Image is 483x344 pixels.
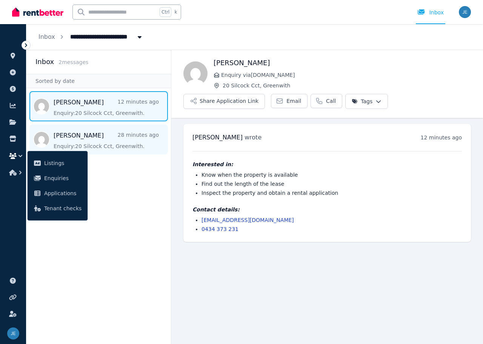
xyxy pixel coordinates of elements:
span: 20 Silcock Cct, Greenwith [223,82,471,89]
a: Inbox [38,33,55,40]
a: Email [271,94,308,108]
nav: Message list [26,88,171,157]
button: Share Application Link [183,94,265,109]
span: Call [326,97,336,105]
a: [PERSON_NAME]12 minutes agoEnquiry:20 Silcock Cct, Greenwith. [54,98,159,117]
a: [PERSON_NAME]28 minutes agoEnquiry:20 Silcock Cct, Greenwith. [54,131,159,150]
time: 12 minutes ago [421,135,462,141]
a: Applications [31,186,85,201]
h4: Contact details: [192,206,462,213]
span: Tenant checks [44,204,82,213]
a: Tenant checks [31,201,85,216]
a: Listings [31,156,85,171]
a: Enquiries [31,171,85,186]
span: Email [286,97,301,105]
div: Inbox [417,9,444,16]
img: Joe Egyud [459,6,471,18]
h1: [PERSON_NAME] [214,58,471,68]
a: Call [311,94,342,108]
img: Glyn Ambrose [183,61,208,86]
nav: Breadcrumb [26,24,155,50]
span: [PERSON_NAME] [192,134,243,141]
span: Applications [44,189,82,198]
span: wrote [245,134,261,141]
a: [EMAIL_ADDRESS][DOMAIN_NAME] [202,217,294,223]
img: RentBetter [12,6,63,18]
span: 2 message s [58,59,88,65]
span: Enquiries [44,174,82,183]
span: Listings [44,159,82,168]
span: k [174,9,177,15]
li: Inspect the property and obtain a rental application [202,189,462,197]
img: Joe Egyud [7,327,19,339]
div: Sorted by date [26,74,171,88]
span: Enquiry via [DOMAIN_NAME] [221,71,471,79]
a: 0434 373 231 [202,226,238,232]
h2: Inbox [35,57,54,67]
li: Find out the length of the lease [202,180,462,188]
h4: Interested in: [192,161,462,168]
span: Tags [352,98,372,105]
span: Ctrl [160,7,171,17]
button: Tags [345,94,388,109]
li: Know when the property is available [202,171,462,179]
